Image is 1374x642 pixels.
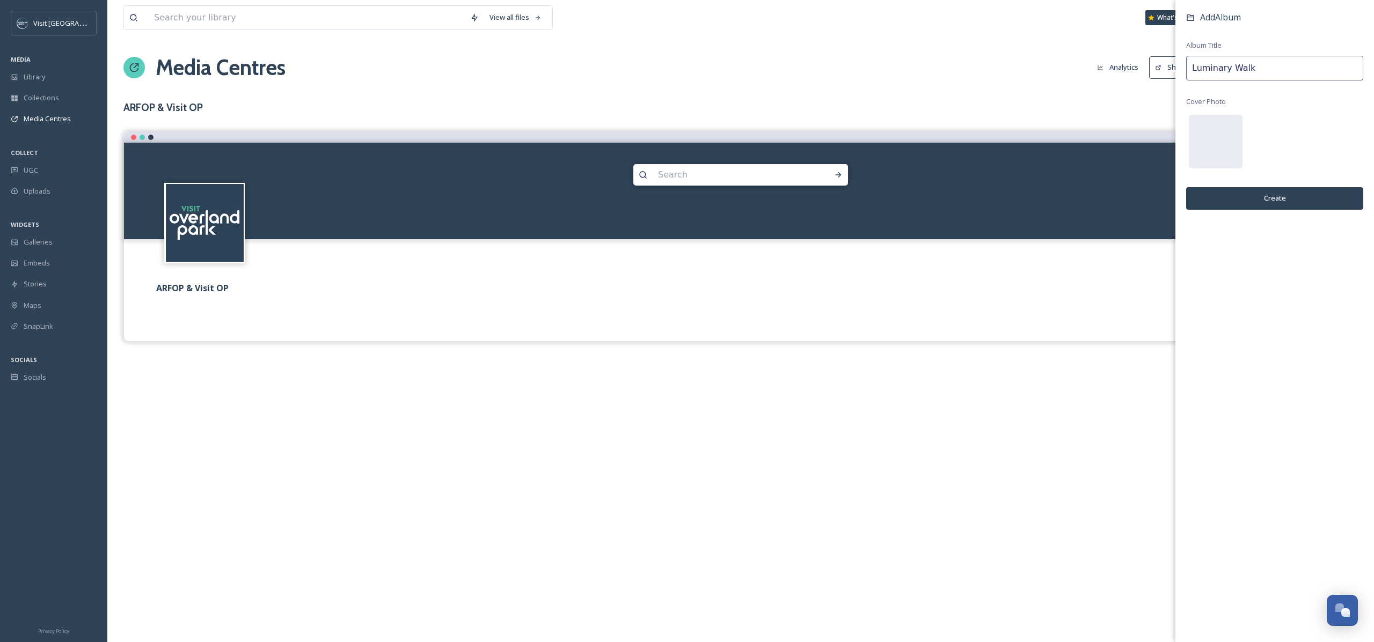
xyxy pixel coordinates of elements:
[24,72,45,82] span: Library
[11,220,39,228] span: WIDGETS
[38,628,69,634] span: Privacy Policy
[11,356,37,364] span: SOCIALS
[1200,11,1241,23] span: Add Album
[1186,187,1363,209] button: Create
[1145,10,1199,25] a: What's New
[653,163,800,187] input: Search
[24,114,71,124] span: Media Centres
[166,184,244,262] img: c3es6xdrejuflcaqpovn.png
[1327,595,1358,626] button: Open Chat
[24,258,50,268] span: Embeds
[1149,56,1193,78] button: Share
[11,55,31,63] span: MEDIA
[1186,40,1222,50] span: Album Title
[24,237,53,247] span: Galleries
[33,18,116,28] span: Visit [GEOGRAPHIC_DATA]
[1186,97,1226,107] span: Cover Photo
[24,93,59,103] span: Collections
[156,282,229,294] strong: ARFOP & Visit OP
[17,18,28,28] img: c3es6xdrejuflcaqpovn.png
[38,624,69,637] a: Privacy Policy
[24,186,50,196] span: Uploads
[156,51,286,84] a: Media Centres
[123,100,1358,115] h3: ARFOP & Visit OP
[484,7,547,28] a: View all files
[149,6,465,29] input: Search your library
[24,321,53,331] span: SnapLink
[1092,57,1149,78] a: Analytics
[11,149,38,157] span: COLLECT
[24,300,41,311] span: Maps
[1186,56,1363,80] input: My Album
[24,279,47,289] span: Stories
[1092,57,1144,78] button: Analytics
[24,372,46,382] span: Socials
[24,165,38,175] span: UGC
